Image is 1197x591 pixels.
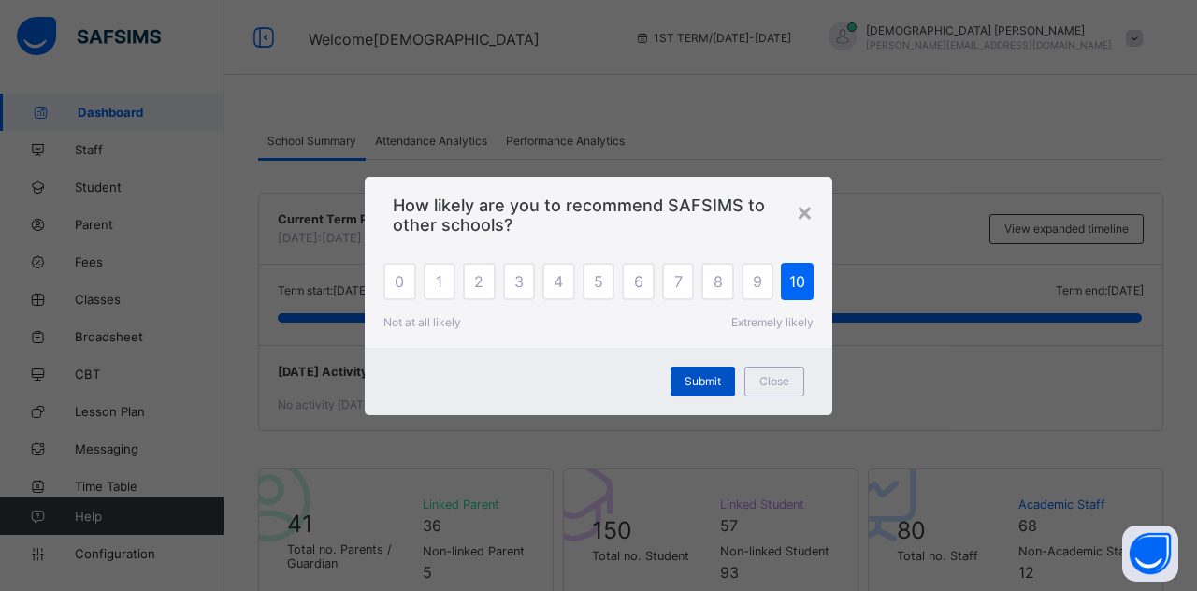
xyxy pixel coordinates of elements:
span: Submit [685,374,721,388]
span: 5 [594,272,603,291]
span: 7 [674,272,683,291]
span: 1 [436,272,442,291]
span: Extremely likely [731,315,814,329]
div: × [796,195,814,227]
button: Open asap [1122,526,1178,582]
span: 2 [474,272,483,291]
span: 4 [554,272,563,291]
span: 8 [714,272,723,291]
div: 0 [383,263,416,300]
span: 9 [753,272,762,291]
span: Close [759,374,789,388]
span: 10 [789,272,805,291]
span: 6 [634,272,643,291]
span: Not at all likely [383,315,461,329]
span: 3 [514,272,524,291]
span: How likely are you to recommend SAFSIMS to other schools? [393,195,804,235]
